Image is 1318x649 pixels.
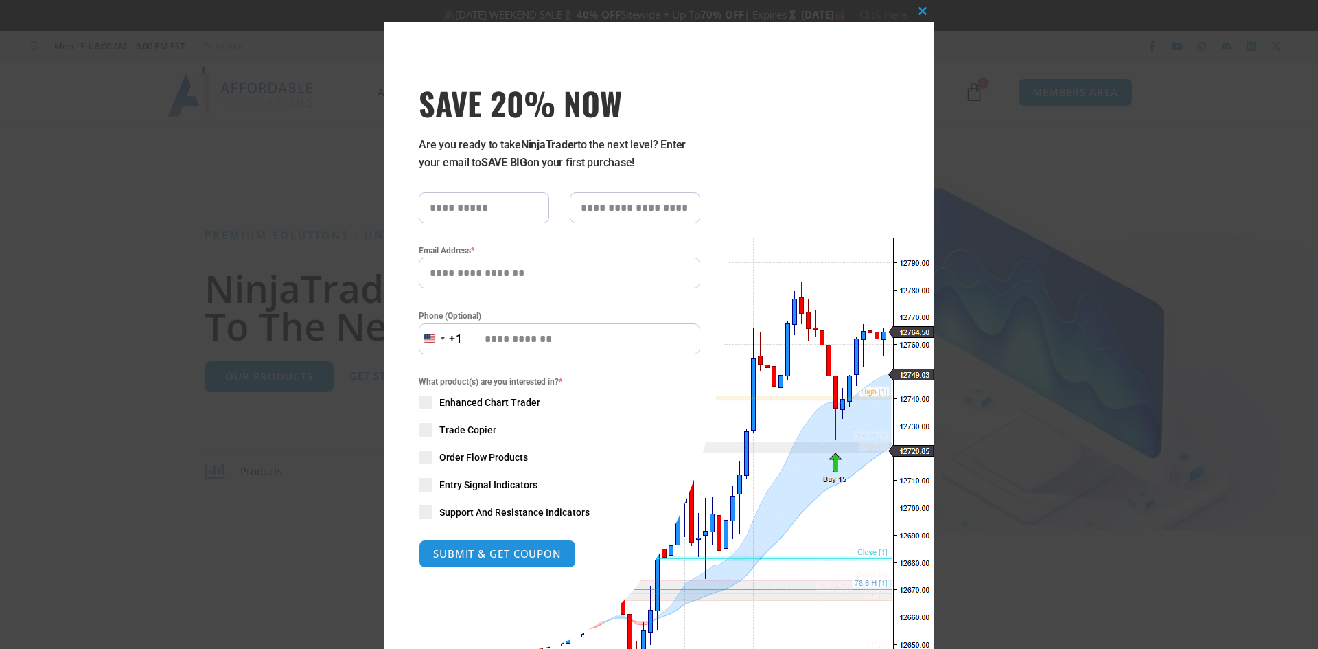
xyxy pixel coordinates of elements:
[419,375,700,389] span: What product(s) are you interested in?
[439,478,537,492] span: Entry Signal Indicators
[419,451,700,464] label: Order Flow Products
[419,505,700,519] label: Support And Resistance Indicators
[419,309,700,323] label: Phone (Optional)
[439,451,528,464] span: Order Flow Products
[439,505,590,519] span: Support And Resistance Indicators
[481,156,527,169] strong: SAVE BIG
[419,84,700,122] span: SAVE 20% NOW
[449,330,463,348] div: +1
[419,244,700,258] label: Email Address
[419,423,700,437] label: Trade Copier
[419,478,700,492] label: Entry Signal Indicators
[419,540,576,568] button: SUBMIT & GET COUPON
[439,396,540,409] span: Enhanced Chart Trader
[439,423,496,437] span: Trade Copier
[419,136,700,172] p: Are you ready to take to the next level? Enter your email to on your first purchase!
[521,138,577,151] strong: NinjaTrader
[419,323,463,354] button: Selected country
[419,396,700,409] label: Enhanced Chart Trader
